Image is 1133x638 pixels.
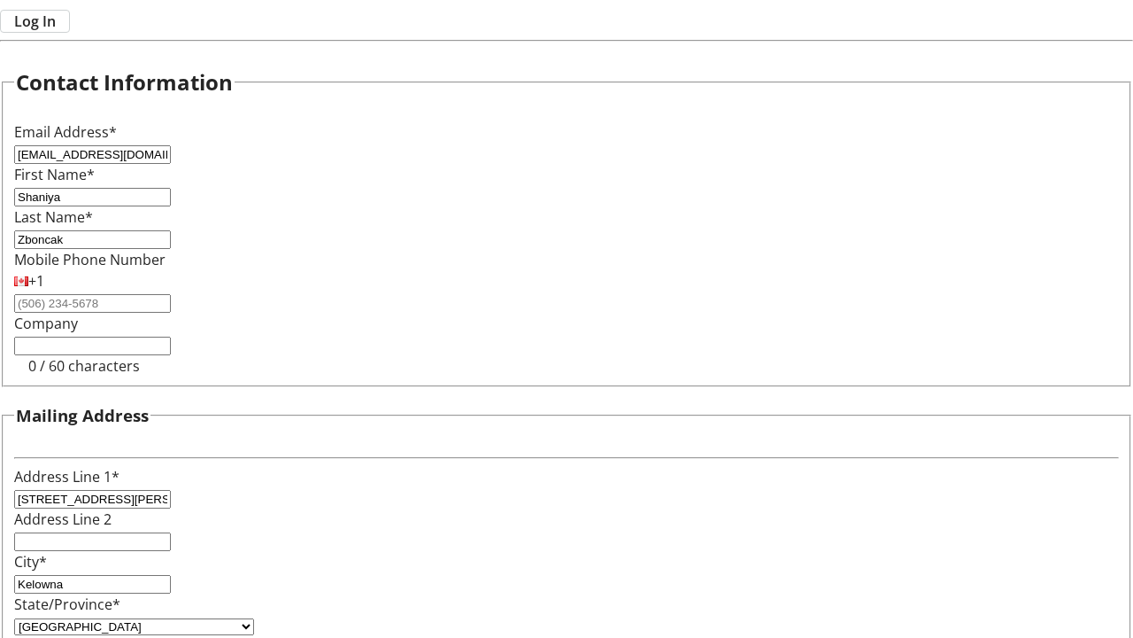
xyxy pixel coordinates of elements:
label: Email Address* [14,122,117,142]
label: Company [14,314,78,333]
label: Last Name* [14,207,93,227]
label: Mobile Phone Number [14,250,166,269]
span: Log In [14,11,56,32]
label: Address Line 1* [14,467,119,486]
input: (506) 234-5678 [14,294,171,313]
tr-character-limit: 0 / 60 characters [28,356,140,376]
label: State/Province* [14,595,120,614]
input: City [14,575,171,594]
input: Address [14,490,171,509]
label: City* [14,552,47,572]
h3: Mailing Address [16,403,149,428]
label: Address Line 2 [14,510,112,529]
h2: Contact Information [16,66,233,98]
label: First Name* [14,165,95,184]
